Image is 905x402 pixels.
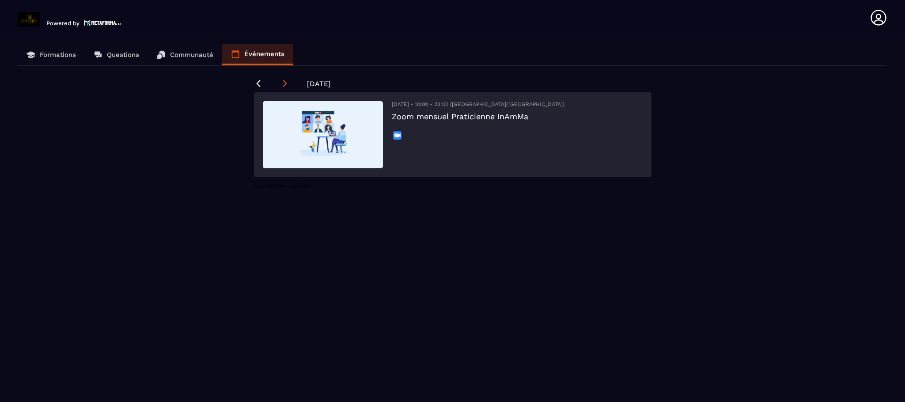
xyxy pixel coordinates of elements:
span: No more results! [254,182,312,190]
p: Communauté [170,51,213,59]
img: default event img [263,101,383,168]
a: Questions [85,44,148,65]
a: Formations [18,44,85,65]
span: [DATE] • 10:00 - 22:00 ([GEOGRAPHIC_DATA]/[GEOGRAPHIC_DATA]) [392,101,564,107]
p: Powered by [46,20,80,27]
span: [DATE] [307,80,331,88]
a: Communauté [148,44,222,65]
img: logo [84,19,121,27]
p: Événements [244,50,284,58]
img: logo-branding [18,12,40,27]
h3: Zoom mensuel Praticienne InAmMa [392,112,564,121]
a: Événements [222,44,293,65]
p: Questions [107,51,139,59]
p: Formations [40,51,76,59]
